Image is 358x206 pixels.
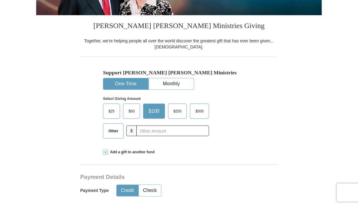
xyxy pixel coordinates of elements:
h3: [PERSON_NAME] [PERSON_NAME] Ministries Giving [80,15,278,38]
span: $ [126,126,137,136]
strong: Select Giving Amount [103,97,141,101]
input: Other Amount [136,126,209,136]
div: Together, we're helping people all over the world discover the greatest gift that has ever been g... [80,38,278,50]
span: $500 [192,107,207,116]
span: $50 [126,107,138,116]
button: Credit [117,185,138,196]
span: $100 [146,107,163,116]
button: Check [139,185,161,196]
button: One-Time [103,78,148,90]
h3: Payment Details [80,174,235,181]
h5: Support [PERSON_NAME] [PERSON_NAME] Ministries [103,69,255,76]
h5: Payment Type [80,188,109,193]
span: $250 [170,107,185,116]
span: Other [105,126,121,136]
span: $25 [105,107,118,116]
button: Monthly [149,78,194,90]
span: Add a gift to another fund [108,150,155,155]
